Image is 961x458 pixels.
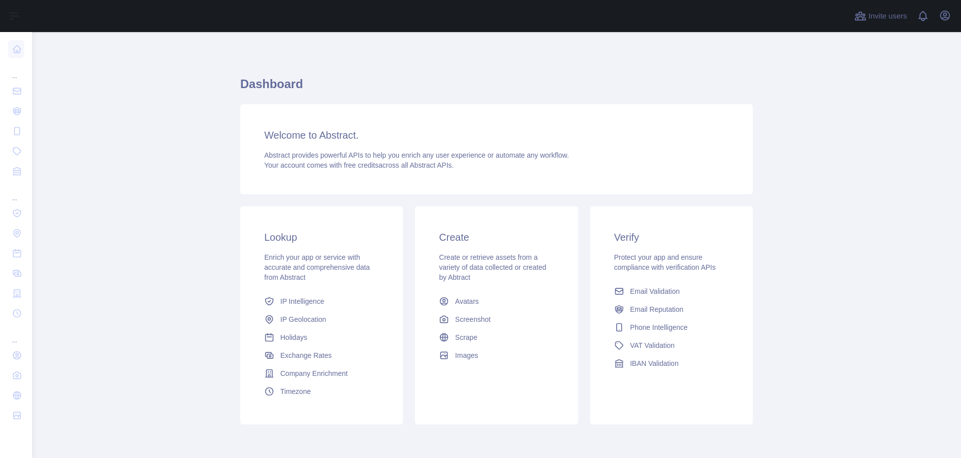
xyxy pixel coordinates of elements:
span: Protect your app and ensure compliance with verification APIs [614,253,716,271]
span: VAT Validation [630,340,675,350]
a: Exchange Rates [260,346,383,364]
a: IP Geolocation [260,310,383,328]
span: Email Validation [630,286,680,296]
span: Email Reputation [630,304,684,314]
span: Timezone [280,386,311,396]
span: Holidays [280,332,307,342]
span: Create or retrieve assets from a variety of data collected or created by Abtract [439,253,546,281]
a: Screenshot [435,310,558,328]
span: IP Intelligence [280,296,324,306]
span: Invite users [868,11,907,22]
span: IP Geolocation [280,314,326,324]
span: free credits [344,161,378,169]
h3: Lookup [264,230,379,244]
a: Avatars [435,292,558,310]
a: VAT Validation [610,336,733,354]
a: IBAN Validation [610,354,733,372]
span: Avatars [455,296,478,306]
div: ... [8,324,24,344]
div: ... [8,60,24,80]
h3: Welcome to Abstract. [264,128,729,142]
span: Scrape [455,332,477,342]
span: IBAN Validation [630,358,679,368]
a: Company Enrichment [260,364,383,382]
span: Company Enrichment [280,368,348,378]
a: Scrape [435,328,558,346]
span: Images [455,350,478,360]
a: Email Validation [610,282,733,300]
a: Email Reputation [610,300,733,318]
span: Your account comes with across all Abstract APIs. [264,161,453,169]
button: Invite users [852,8,909,24]
h3: Verify [614,230,729,244]
a: Holidays [260,328,383,346]
a: IP Intelligence [260,292,383,310]
a: Timezone [260,382,383,400]
span: Exchange Rates [280,350,332,360]
span: Enrich your app or service with accurate and comprehensive data from Abstract [264,253,370,281]
h3: Create [439,230,554,244]
span: Phone Intelligence [630,322,688,332]
h1: Dashboard [240,76,753,100]
a: Phone Intelligence [610,318,733,336]
div: ... [8,182,24,202]
a: Images [435,346,558,364]
span: Abstract provides powerful APIs to help you enrich any user experience or automate any workflow. [264,151,569,159]
span: Screenshot [455,314,491,324]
